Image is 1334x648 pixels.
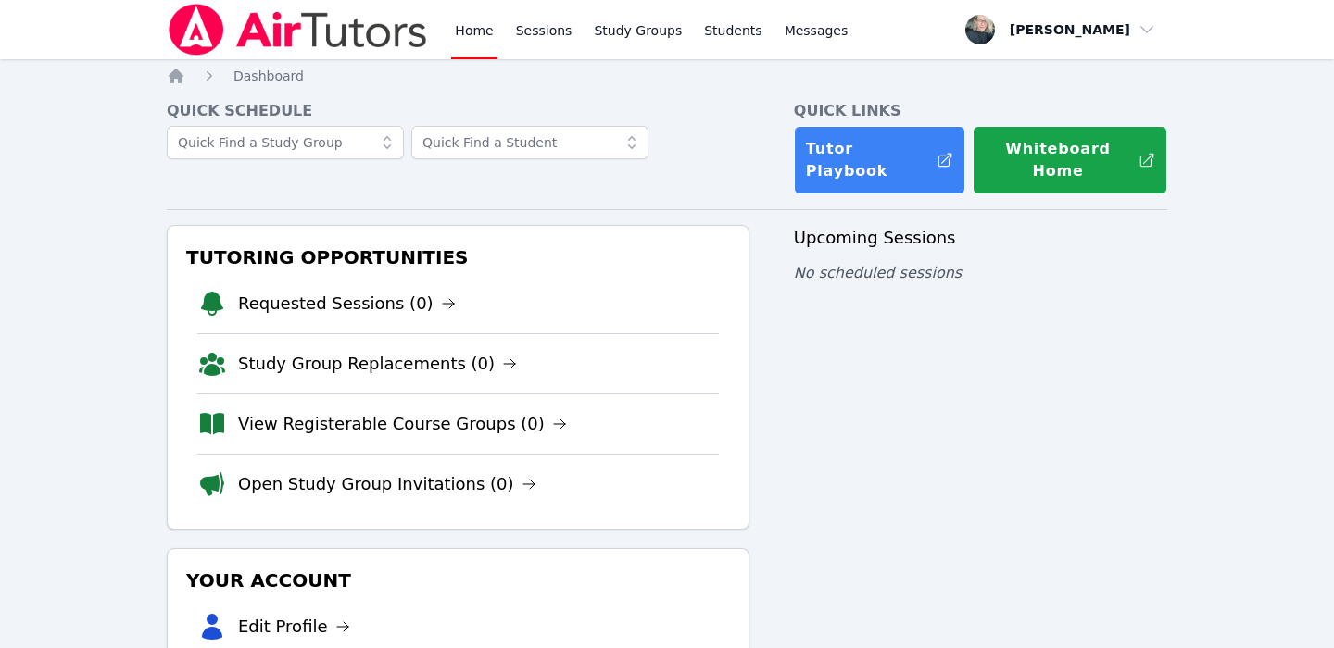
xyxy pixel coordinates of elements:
span: Dashboard [233,69,304,83]
h3: Tutoring Opportunities [182,241,734,274]
a: Dashboard [233,67,304,85]
nav: Breadcrumb [167,67,1167,85]
a: Edit Profile [238,614,350,640]
h4: Quick Links [794,100,1167,122]
h3: Your Account [182,564,734,597]
img: Air Tutors [167,4,429,56]
a: Tutor Playbook [794,126,965,194]
input: Quick Find a Study Group [167,126,404,159]
h4: Quick Schedule [167,100,749,122]
span: Messages [785,21,849,40]
button: Whiteboard Home [973,126,1167,194]
h3: Upcoming Sessions [794,225,1167,251]
a: Requested Sessions (0) [238,291,456,317]
span: No scheduled sessions [794,264,962,281]
input: Quick Find a Student [411,126,648,159]
a: View Registerable Course Groups (0) [238,411,567,437]
a: Study Group Replacements (0) [238,351,517,377]
a: Open Study Group Invitations (0) [238,471,536,497]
